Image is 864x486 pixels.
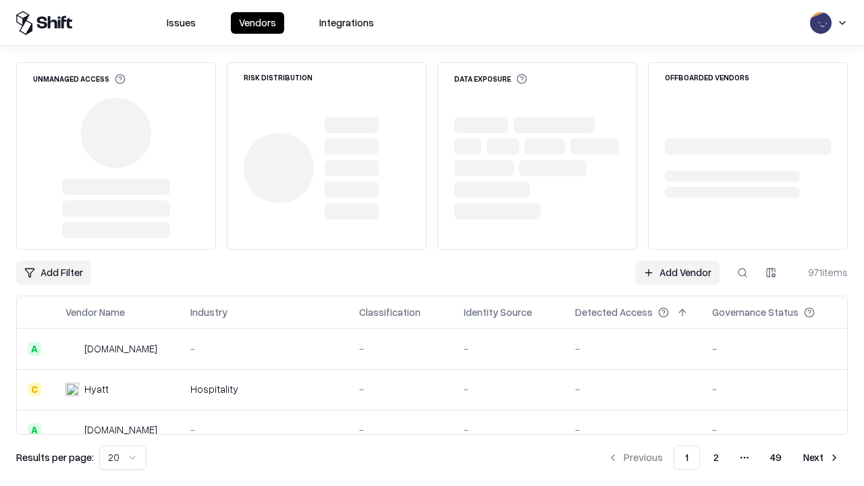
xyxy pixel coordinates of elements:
div: - [575,342,691,356]
div: - [575,423,691,437]
div: C [28,383,41,396]
div: Industry [190,305,227,319]
button: Vendors [231,12,284,34]
div: - [464,342,553,356]
img: primesec.co.il [65,423,79,437]
div: - [464,382,553,396]
div: - [359,423,442,437]
button: 1 [674,446,700,470]
div: A [28,423,41,437]
div: Classification [359,305,421,319]
div: Risk Distribution [244,74,313,81]
div: - [359,382,442,396]
div: - [712,423,836,437]
div: - [712,342,836,356]
div: [DOMAIN_NAME] [84,423,157,437]
div: - [712,382,836,396]
a: Add Vendor [635,261,720,285]
div: Hospitality [190,382,337,396]
img: Hyatt [65,383,79,396]
button: Issues [159,12,204,34]
img: intrado.com [65,342,79,356]
button: 2 [703,446,730,470]
div: Identity Source [464,305,532,319]
div: - [359,342,442,356]
button: Next [795,446,848,470]
div: Governance Status [712,305,799,319]
div: Unmanaged Access [33,74,126,84]
div: Offboarded Vendors [665,74,749,81]
div: Data Exposure [454,74,527,84]
button: Add Filter [16,261,91,285]
button: Integrations [311,12,382,34]
div: - [575,382,691,396]
button: 49 [759,446,792,470]
div: Hyatt [84,382,109,396]
p: Results per page: [16,450,94,464]
div: [DOMAIN_NAME] [84,342,157,356]
div: - [464,423,553,437]
div: 971 items [794,265,848,279]
div: Detected Access [575,305,653,319]
div: A [28,342,41,356]
div: - [190,342,337,356]
nav: pagination [599,446,848,470]
div: Vendor Name [65,305,125,319]
div: - [190,423,337,437]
